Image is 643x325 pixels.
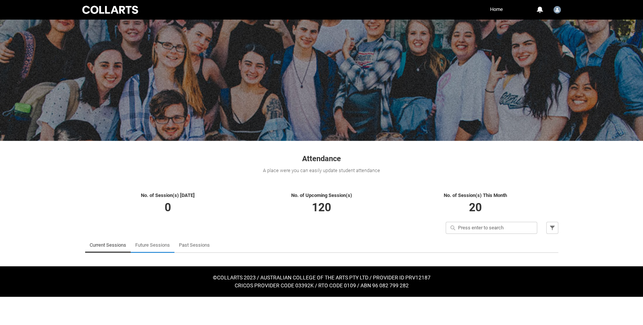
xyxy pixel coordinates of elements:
a: Home [488,4,505,15]
div: A place were you can easily update student attendance [85,167,558,174]
span: No. of Session(s) [DATE] [141,192,195,198]
li: Current Sessions [85,238,131,253]
li: Past Sessions [174,238,214,253]
button: Filter [546,222,558,234]
a: Past Sessions [179,238,210,253]
button: User Profile Ted.Furuhashi [551,3,563,15]
span: Attendance [302,154,341,163]
a: Current Sessions [90,238,126,253]
span: No. of Session(s) This Month [444,192,507,198]
li: Future Sessions [131,238,174,253]
span: No. of Upcoming Session(s) [291,192,352,198]
a: Future Sessions [135,238,170,253]
span: 120 [312,201,331,214]
img: Ted.Furuhashi [553,6,561,14]
input: Press enter to search [446,222,537,234]
span: 20 [469,201,482,214]
span: 0 [165,201,171,214]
